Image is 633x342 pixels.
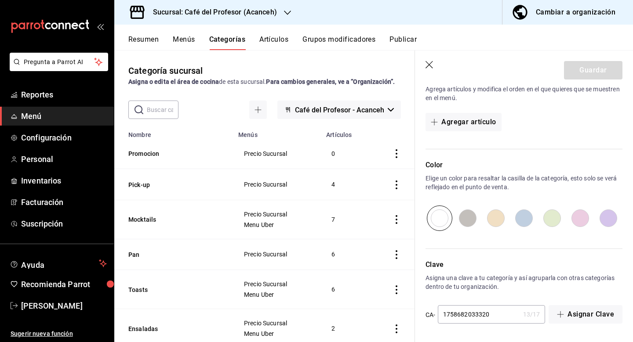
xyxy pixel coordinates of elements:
button: Promocion [128,149,216,158]
td: 0 [321,138,370,169]
span: Menú [21,110,107,122]
td: 7 [321,200,370,239]
button: actions [392,250,401,259]
div: de esta sucursal. [128,77,401,86]
div: Categoría sucursal [128,64,203,77]
button: actions [392,180,401,189]
div: Cambiar a organización [536,6,615,18]
strong: Asigna o edita el área de cocina [128,78,219,85]
span: Precio Sucursal [244,181,310,187]
span: Precio Sucursal [244,281,310,287]
div: CA- [426,305,435,324]
button: open_drawer_menu [97,23,104,30]
span: Personal [21,153,107,165]
span: Menu Uber [244,222,310,228]
span: Menu Uber [244,292,310,298]
span: Facturación [21,196,107,208]
span: Pregunta a Parrot AI [24,58,95,67]
button: Pregunta a Parrot AI [10,53,108,71]
button: Menús [173,35,195,50]
span: Reportes [21,89,107,101]
div: 13 / 17 [523,310,540,319]
span: Recomienda Parrot [21,278,107,290]
th: Menús [233,126,321,138]
button: Asignar Clave [549,305,622,324]
td: 4 [321,169,370,200]
button: actions [392,285,401,294]
span: Precio Sucursal [244,251,310,257]
span: Menu Uber [244,331,310,337]
button: actions [392,215,401,224]
button: Pan [128,250,216,259]
button: actions [392,324,401,333]
span: Sugerir nueva función [11,329,107,338]
span: Ayuda [21,258,95,269]
strong: Para cambios generales, ve a “Organización”. [266,78,395,85]
button: Categorías [209,35,246,50]
button: actions [392,149,401,158]
th: Nombre [114,126,233,138]
p: Asigna una clave a tu categoría y así agruparla con otras categorías dentro de tu organización. [426,274,622,291]
button: Agregar artículo [426,113,501,131]
button: Artículos [259,35,288,50]
td: 6 [321,239,370,270]
th: Artículos [321,126,370,138]
span: [PERSON_NAME] [21,300,107,312]
button: Café del Profesor - Acanceh [277,101,401,119]
button: Pick-up [128,180,216,189]
button: Ensaladas [128,324,216,333]
td: 6 [321,270,370,309]
span: Precio Sucursal [244,151,310,157]
button: Publicar [389,35,417,50]
p: Clave [426,259,622,270]
h3: Sucursal: Café del Profesor (Acanceh) [146,7,277,18]
p: Elige un color para resaltar la casilla de la categoría, esto solo se verá reflejado en el punto ... [426,174,622,191]
button: Toasts [128,285,216,294]
div: navigation tabs [128,35,633,50]
span: Inventarios [21,175,107,187]
button: Resumen [128,35,159,50]
span: Café del Profesor - Acanceh [295,106,384,114]
p: Color [426,160,622,170]
button: Mocktails [128,215,216,224]
span: Precio Sucursal [244,320,310,326]
input: Buscar categoría [147,101,178,119]
span: Precio Sucursal [244,211,310,217]
span: Suscripción [21,218,107,230]
button: Grupos modificadores [302,35,375,50]
span: Configuración [21,132,107,144]
p: Agrega artículos y modifica el orden en el que quieres que se muestren en el menú. [426,85,622,102]
a: Pregunta a Parrot AI [6,64,108,73]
